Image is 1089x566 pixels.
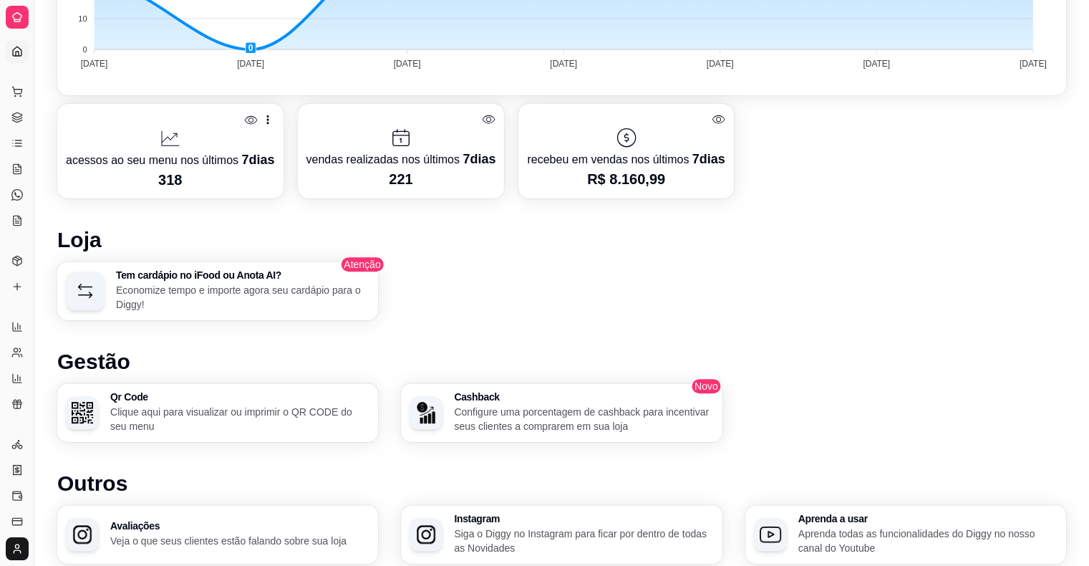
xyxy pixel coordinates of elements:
h3: Tem cardápio no iFood ou Anota AI? [116,270,369,280]
h3: Aprenda a usar [798,514,1057,524]
h3: Avaliações [110,521,369,531]
p: 318 [66,170,275,190]
tspan: [DATE] [1020,59,1047,69]
button: Tem cardápio no iFood ou Anota AI?Economize tempo e importe agora seu cardápio para o Diggy! [57,262,378,320]
h3: Cashback [454,392,713,402]
span: 7 dias [241,153,274,167]
p: acessos ao seu menu nos últimos [66,150,275,170]
p: Clique aqui para visualizar ou imprimir o QR CODE do seu menu [110,405,369,433]
tspan: 0 [82,45,87,54]
button: AvaliaçõesAvaliaçõesVeja o que seus clientes estão falando sobre sua loja [57,505,378,564]
p: Aprenda todas as funcionalidades do Diggy no nosso canal do Youtube [798,527,1057,555]
tspan: [DATE] [863,59,890,69]
h3: Instagram [454,514,713,524]
img: Avaliações [72,524,93,545]
h1: Gestão [57,349,1066,375]
span: 7 dias [692,152,725,166]
img: Qr Code [72,402,93,423]
button: Qr CodeQr CodeClique aqui para visualizar ou imprimir o QR CODE do seu menu [57,383,378,442]
span: Atenção [339,256,384,273]
p: recebeu em vendas nos últimos [527,149,725,169]
img: Cashback [415,402,437,423]
h1: Outros [57,471,1066,497]
tspan: [DATE] [707,59,734,69]
p: R$ 8.160,99 [527,169,725,189]
p: Configure uma porcentagem de cashback para incentivar seus clientes a comprarem em sua loja [454,405,713,433]
h3: Qr Code [110,392,369,402]
button: InstagramInstagramSiga o Diggy no Instagram para ficar por dentro de todas as Novidades [401,505,722,564]
button: CashbackCashbackConfigure uma porcentagem de cashback para incentivar seus clientes a comprarem e... [401,383,722,442]
tspan: [DATE] [550,59,577,69]
tspan: [DATE] [394,59,421,69]
tspan: [DATE] [81,59,108,69]
p: Veja o que seus clientes estão falando sobre sua loja [110,534,369,548]
span: Novo [690,378,722,395]
p: vendas realizadas nos últimos [306,149,496,169]
img: Instagram [415,524,437,545]
p: Economize tempo e importe agora seu cardápio para o Diggy! [116,283,369,312]
button: Aprenda a usarAprenda a usarAprenda todas as funcionalidades do Diggy no nosso canal do Youtube [745,505,1066,564]
p: 221 [306,169,496,189]
tspan: 10 [78,14,87,23]
span: 7 dias [463,152,495,166]
tspan: [DATE] [237,59,264,69]
p: Siga o Diggy no Instagram para ficar por dentro de todas as Novidades [454,527,713,555]
h1: Loja [57,227,1066,253]
img: Aprenda a usar [760,524,781,545]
